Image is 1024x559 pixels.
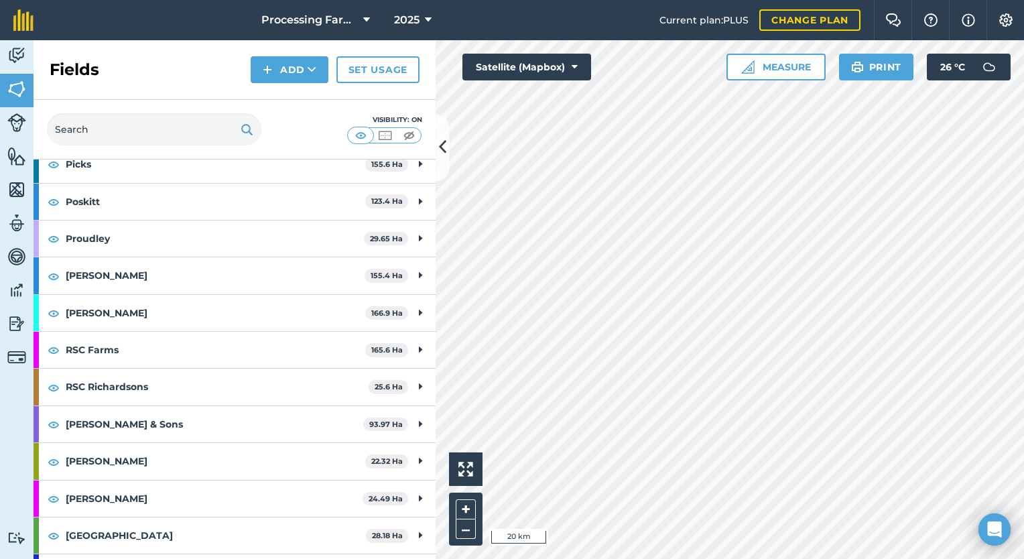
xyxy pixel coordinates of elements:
div: Open Intercom Messenger [978,513,1011,546]
img: svg+xml;base64,PD94bWwgdmVyc2lvbj0iMS4wIiBlbmNvZGluZz0idXRmLTgiPz4KPCEtLSBHZW5lcmF0b3I6IEFkb2JlIE... [976,54,1003,80]
strong: Picks [66,146,365,182]
strong: Poskitt [66,184,365,220]
img: svg+xml;base64,PD94bWwgdmVyc2lvbj0iMS4wIiBlbmNvZGluZz0idXRmLTgiPz4KPCEtLSBHZW5lcmF0b3I6IEFkb2JlIE... [7,280,26,300]
button: Add [251,56,328,83]
img: svg+xml;base64,PHN2ZyB4bWxucz0iaHR0cDovL3d3dy53My5vcmcvMjAwMC9zdmciIHdpZHRoPSI1NiIgaGVpZ2h0PSI2MC... [7,180,26,200]
strong: [GEOGRAPHIC_DATA] [66,517,366,554]
img: svg+xml;base64,PD94bWwgdmVyc2lvbj0iMS4wIiBlbmNvZGluZz0idXRmLTgiPz4KPCEtLSBHZW5lcmF0b3I6IEFkb2JlIE... [7,348,26,367]
button: – [456,519,476,539]
img: svg+xml;base64,PHN2ZyB4bWxucz0iaHR0cDovL3d3dy53My5vcmcvMjAwMC9zdmciIHdpZHRoPSIxOCIgaGVpZ2h0PSIyNC... [48,527,60,544]
a: Set usage [336,56,420,83]
img: svg+xml;base64,PHN2ZyB4bWxucz0iaHR0cDovL3d3dy53My5vcmcvMjAwMC9zdmciIHdpZHRoPSIxNCIgaGVpZ2h0PSIyNC... [263,62,272,78]
img: Ruler icon [741,60,755,74]
img: svg+xml;base64,PHN2ZyB4bWxucz0iaHR0cDovL3d3dy53My5vcmcvMjAwMC9zdmciIHdpZHRoPSIxOCIgaGVpZ2h0PSIyNC... [48,454,60,470]
img: svg+xml;base64,PHN2ZyB4bWxucz0iaHR0cDovL3d3dy53My5vcmcvMjAwMC9zdmciIHdpZHRoPSI1NiIgaGVpZ2h0PSI2MC... [7,146,26,166]
strong: [PERSON_NAME] & Sons [66,406,363,442]
h2: Fields [50,59,99,80]
img: Four arrows, one pointing top left, one top right, one bottom right and the last bottom left [458,462,473,477]
img: svg+xml;base64,PHN2ZyB4bWxucz0iaHR0cDovL3d3dy53My5vcmcvMjAwMC9zdmciIHdpZHRoPSI1NiIgaGVpZ2h0PSI2MC... [7,79,26,99]
strong: [PERSON_NAME] [66,481,363,517]
div: RSC Richardsons25.6 Ha [34,369,436,405]
button: Print [839,54,914,80]
img: svg+xml;base64,PHN2ZyB4bWxucz0iaHR0cDovL3d3dy53My5vcmcvMjAwMC9zdmciIHdpZHRoPSIxOCIgaGVpZ2h0PSIyNC... [48,342,60,358]
strong: 22.32 Ha [371,456,403,466]
img: fieldmargin Logo [13,9,34,31]
div: Proudley29.65 Ha [34,221,436,257]
div: Picks155.6 Ha [34,146,436,182]
a: Change plan [759,9,860,31]
div: [GEOGRAPHIC_DATA]28.18 Ha [34,517,436,554]
strong: 25.6 Ha [375,382,403,391]
img: svg+xml;base64,PHN2ZyB4bWxucz0iaHR0cDovL3d3dy53My5vcmcvMjAwMC9zdmciIHdpZHRoPSIxOCIgaGVpZ2h0PSIyNC... [48,231,60,247]
img: Two speech bubbles overlapping with the left bubble in the forefront [885,13,901,27]
img: svg+xml;base64,PHN2ZyB4bWxucz0iaHR0cDovL3d3dy53My5vcmcvMjAwMC9zdmciIHdpZHRoPSIxOCIgaGVpZ2h0PSIyNC... [48,491,60,507]
button: Measure [726,54,826,80]
strong: 166.9 Ha [371,308,403,318]
img: svg+xml;base64,PHN2ZyB4bWxucz0iaHR0cDovL3d3dy53My5vcmcvMjAwMC9zdmciIHdpZHRoPSIxOCIgaGVpZ2h0PSIyNC... [48,268,60,284]
img: svg+xml;base64,PHN2ZyB4bWxucz0iaHR0cDovL3d3dy53My5vcmcvMjAwMC9zdmciIHdpZHRoPSI1MCIgaGVpZ2h0PSI0MC... [401,129,418,142]
img: svg+xml;base64,PHN2ZyB4bWxucz0iaHR0cDovL3d3dy53My5vcmcvMjAwMC9zdmciIHdpZHRoPSIxOCIgaGVpZ2h0PSIyNC... [48,379,60,395]
strong: 155.4 Ha [371,271,403,280]
button: 26 °C [927,54,1011,80]
div: [PERSON_NAME]22.32 Ha [34,443,436,479]
strong: 123.4 Ha [371,196,403,206]
strong: Proudley [66,221,364,257]
img: svg+xml;base64,PHN2ZyB4bWxucz0iaHR0cDovL3d3dy53My5vcmcvMjAwMC9zdmciIHdpZHRoPSIxOCIgaGVpZ2h0PSIyNC... [48,305,60,321]
img: svg+xml;base64,PHN2ZyB4bWxucz0iaHR0cDovL3d3dy53My5vcmcvMjAwMC9zdmciIHdpZHRoPSIxOCIgaGVpZ2h0PSIyNC... [48,156,60,172]
img: svg+xml;base64,PD94bWwgdmVyc2lvbj0iMS4wIiBlbmNvZGluZz0idXRmLTgiPz4KPCEtLSBHZW5lcmF0b3I6IEFkb2JlIE... [7,247,26,267]
input: Search [47,113,261,145]
strong: 28.18 Ha [372,531,403,540]
img: svg+xml;base64,PD94bWwgdmVyc2lvbj0iMS4wIiBlbmNvZGluZz0idXRmLTgiPz4KPCEtLSBHZW5lcmF0b3I6IEFkb2JlIE... [7,46,26,66]
strong: 155.6 Ha [371,160,403,169]
div: [PERSON_NAME]24.49 Ha [34,481,436,517]
span: Current plan : PLUS [659,13,749,27]
button: Satellite (Mapbox) [462,54,591,80]
img: svg+xml;base64,PHN2ZyB4bWxucz0iaHR0cDovL3d3dy53My5vcmcvMjAwMC9zdmciIHdpZHRoPSIxNyIgaGVpZ2h0PSIxNy... [962,12,975,28]
img: svg+xml;base64,PHN2ZyB4bWxucz0iaHR0cDovL3d3dy53My5vcmcvMjAwMC9zdmciIHdpZHRoPSIxOCIgaGVpZ2h0PSIyNC... [48,194,60,210]
img: svg+xml;base64,PD94bWwgdmVyc2lvbj0iMS4wIiBlbmNvZGluZz0idXRmLTgiPz4KPCEtLSBHZW5lcmF0b3I6IEFkb2JlIE... [7,113,26,132]
img: A cog icon [998,13,1014,27]
img: svg+xml;base64,PHN2ZyB4bWxucz0iaHR0cDovL3d3dy53My5vcmcvMjAwMC9zdmciIHdpZHRoPSI1MCIgaGVpZ2h0PSI0MC... [353,129,369,142]
img: svg+xml;base64,PHN2ZyB4bWxucz0iaHR0cDovL3d3dy53My5vcmcvMjAwMC9zdmciIHdpZHRoPSIxOSIgaGVpZ2h0PSIyNC... [851,59,864,75]
div: [PERSON_NAME]166.9 Ha [34,295,436,331]
span: Processing Farms [261,12,358,28]
strong: 93.97 Ha [369,420,403,429]
img: A question mark icon [923,13,939,27]
strong: 24.49 Ha [369,494,403,503]
span: 2025 [394,12,420,28]
div: [PERSON_NAME]155.4 Ha [34,257,436,294]
span: 26 ° C [940,54,965,80]
img: svg+xml;base64,PD94bWwgdmVyc2lvbj0iMS4wIiBlbmNvZGluZz0idXRmLTgiPz4KPCEtLSBHZW5lcmF0b3I6IEFkb2JlIE... [7,532,26,544]
img: svg+xml;base64,PD94bWwgdmVyc2lvbj0iMS4wIiBlbmNvZGluZz0idXRmLTgiPz4KPCEtLSBHZW5lcmF0b3I6IEFkb2JlIE... [7,213,26,233]
strong: [PERSON_NAME] [66,257,365,294]
button: + [456,499,476,519]
strong: RSC Richardsons [66,369,369,405]
img: svg+xml;base64,PD94bWwgdmVyc2lvbj0iMS4wIiBlbmNvZGluZz0idXRmLTgiPz4KPCEtLSBHZW5lcmF0b3I6IEFkb2JlIE... [7,314,26,334]
img: svg+xml;base64,PHN2ZyB4bWxucz0iaHR0cDovL3d3dy53My5vcmcvMjAwMC9zdmciIHdpZHRoPSIxOSIgaGVpZ2h0PSIyNC... [241,121,253,137]
strong: [PERSON_NAME] [66,443,365,479]
div: Poskitt123.4 Ha [34,184,436,220]
img: svg+xml;base64,PHN2ZyB4bWxucz0iaHR0cDovL3d3dy53My5vcmcvMjAwMC9zdmciIHdpZHRoPSI1MCIgaGVpZ2h0PSI0MC... [377,129,393,142]
strong: 29.65 Ha [370,234,403,243]
strong: 165.6 Ha [371,345,403,355]
div: RSC Farms165.6 Ha [34,332,436,368]
div: [PERSON_NAME] & Sons93.97 Ha [34,406,436,442]
strong: [PERSON_NAME] [66,295,365,331]
div: Visibility: On [347,115,422,125]
strong: RSC Farms [66,332,365,368]
img: svg+xml;base64,PHN2ZyB4bWxucz0iaHR0cDovL3d3dy53My5vcmcvMjAwMC9zdmciIHdpZHRoPSIxOCIgaGVpZ2h0PSIyNC... [48,416,60,432]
